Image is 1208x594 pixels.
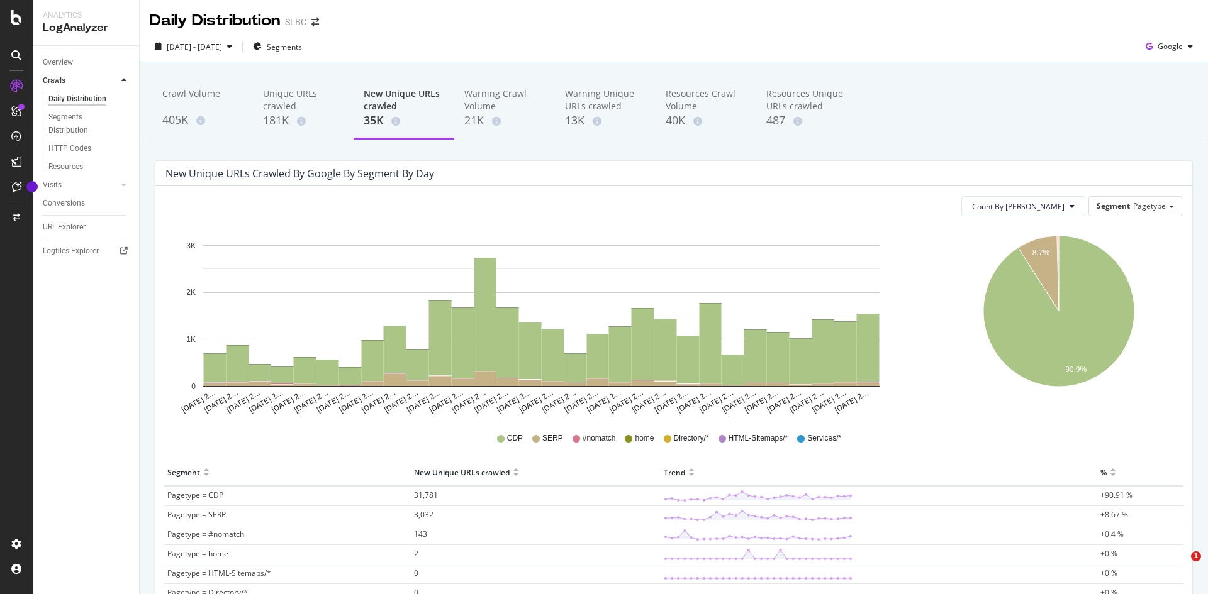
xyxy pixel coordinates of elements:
[961,196,1085,216] button: Count By [PERSON_NAME]
[464,87,545,113] div: Warning Crawl Volume
[1100,529,1124,539] span: +0.4 %
[48,92,130,106] a: Daily Distribution
[167,462,200,482] div: Segment
[414,568,418,578] span: 0
[1158,41,1183,52] span: Google
[43,179,62,192] div: Visits
[43,56,130,69] a: Overview
[565,87,646,113] div: Warning Unique URLs crawled
[414,548,418,559] span: 2
[43,74,65,87] div: Crawls
[364,87,444,113] div: New Unique URLs crawled
[165,226,917,415] svg: A chart.
[150,36,237,57] button: [DATE] - [DATE]
[729,433,788,444] span: HTML-Sitemaps/*
[167,548,228,559] span: Pagetype = home
[565,113,646,129] div: 13K
[43,245,130,258] a: Logfiles Explorer
[364,113,444,129] div: 35K
[167,509,226,520] span: Pagetype = SERP
[507,433,523,444] span: CDP
[1065,365,1087,374] text: 90.9%
[1191,551,1201,561] span: 1
[48,160,130,173] a: Resources
[186,335,196,344] text: 1K
[248,36,307,57] button: Segments
[1100,548,1117,559] span: +0 %
[766,87,847,113] div: Resources Unique URLs crawled
[162,87,243,111] div: Crawl Volume
[26,181,38,192] div: Tooltip anchor
[583,433,616,444] span: #nomatch
[664,462,685,482] div: Trend
[165,167,434,180] div: New Unique URLs crawled by google by Segment by Day
[1100,490,1132,500] span: +90.91 %
[263,87,344,113] div: Unique URLs crawled
[972,201,1065,212] span: Count By Day
[311,18,319,26] div: arrow-right-arrow-left
[285,16,306,28] div: SLBC
[43,74,118,87] a: Crawls
[48,142,130,155] a: HTTP Codes
[414,529,427,539] span: 143
[666,87,746,113] div: Resources Crawl Volume
[167,529,244,539] span: Pagetype = #nomatch
[150,10,280,31] div: Daily Distribution
[186,241,196,250] text: 3K
[43,197,130,210] a: Conversions
[464,113,545,129] div: 21K
[263,113,344,129] div: 181K
[43,56,73,69] div: Overview
[1032,248,1050,257] text: 8.7%
[48,160,83,173] div: Resources
[43,221,130,234] a: URL Explorer
[167,568,271,578] span: Pagetype = HTML-Sitemaps/*
[414,490,438,500] span: 31,781
[414,509,433,520] span: 3,032
[186,289,196,297] text: 2K
[43,21,129,35] div: LogAnalyzer
[937,226,1180,415] svg: A chart.
[43,221,86,234] div: URL Explorer
[1100,509,1128,520] span: +8.67 %
[666,113,746,129] div: 40K
[48,111,118,137] div: Segments Distribution
[1100,462,1107,482] div: %
[1141,36,1198,57] button: Google
[167,490,223,500] span: Pagetype = CDP
[807,433,841,444] span: Services/*
[635,433,654,444] span: home
[191,382,196,391] text: 0
[43,179,118,192] a: Visits
[48,111,130,137] a: Segments Distribution
[414,462,510,482] div: New Unique URLs crawled
[267,41,302,52] span: Segments
[542,433,563,444] span: SERP
[48,142,91,155] div: HTTP Codes
[1165,551,1195,581] iframe: Intercom live chat
[674,433,709,444] span: Directory/*
[48,92,106,106] div: Daily Distribution
[167,41,222,52] span: [DATE] - [DATE]
[43,10,129,21] div: Analytics
[43,197,85,210] div: Conversions
[1100,568,1117,578] span: +0 %
[162,112,243,128] div: 405K
[1097,201,1130,211] span: Segment
[43,245,99,258] div: Logfiles Explorer
[766,113,847,129] div: 487
[1133,201,1166,211] span: Pagetype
